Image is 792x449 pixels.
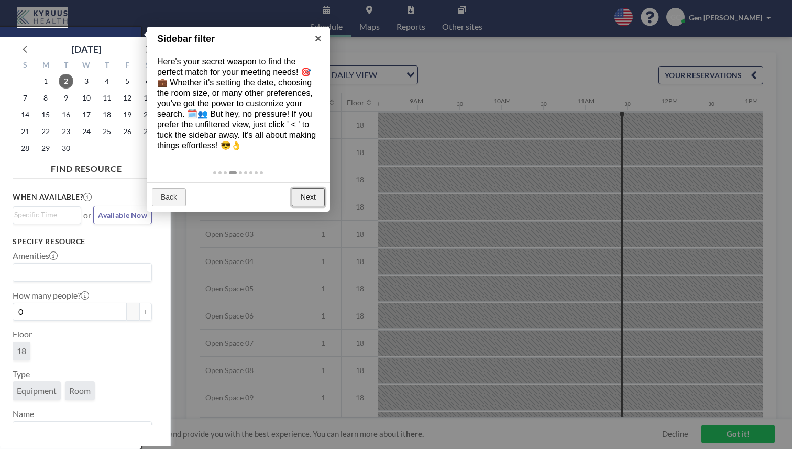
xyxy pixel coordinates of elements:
button: + [139,303,152,321]
a: Next [292,188,325,207]
h1: Sidebar filter [157,32,303,46]
a: × [306,27,330,50]
a: Back [152,188,186,207]
div: Here's your secret weapon to find the perfect match for your meeting needs! 🎯💼 Whether it's setti... [147,46,330,161]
